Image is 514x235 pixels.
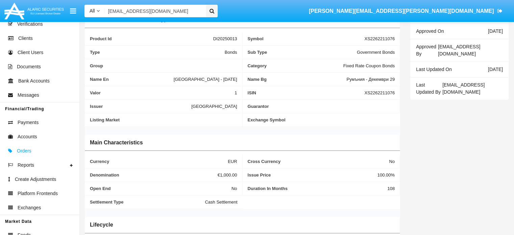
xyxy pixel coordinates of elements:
span: Payments [18,119,39,126]
span: Messages [18,92,39,99]
span: Reports [18,162,34,169]
a: All [84,7,105,15]
span: Cross Currency [248,159,389,164]
span: Settlement Type [90,199,205,205]
span: Accounts [18,133,37,140]
span: 108 [387,186,395,191]
h6: Lifecycle [90,221,113,229]
span: Documents [17,63,41,70]
span: All [90,8,95,14]
span: Verifications [17,21,43,28]
span: Exchange Symbol [248,117,395,122]
a: [PERSON_NAME][EMAIL_ADDRESS][PERSON_NAME][DOMAIN_NAME] [305,2,506,21]
span: Clients [18,35,33,42]
span: Open End [90,186,231,191]
img: Logo image [3,1,65,21]
input: Search [105,5,204,17]
span: Client Users [18,49,43,56]
span: No [231,186,237,191]
span: EUR [228,159,237,164]
span: €1,000.00 [218,172,237,178]
span: Duration In Months [248,186,388,191]
span: Exchanges [18,204,41,211]
span: Denomination [90,172,218,178]
span: Platform Frontends [18,190,58,197]
h6: Main Characteristics [90,139,143,146]
span: [PERSON_NAME][EMAIL_ADDRESS][PERSON_NAME][DOMAIN_NAME] [309,8,494,14]
span: Create Adjustments [15,176,56,183]
span: Currency [90,159,228,164]
span: Cash Settlement [205,199,237,205]
span: Orders [17,147,31,155]
span: Issue Price [248,172,377,178]
span: 100.00% [377,172,395,178]
span: No [389,159,395,164]
span: Listing Market [90,117,237,122]
span: Bank Accounts [18,77,50,85]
